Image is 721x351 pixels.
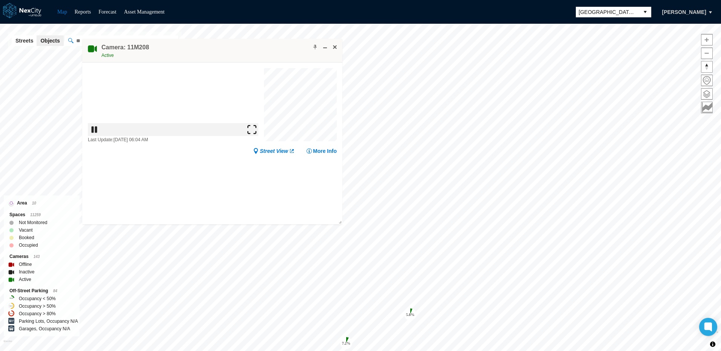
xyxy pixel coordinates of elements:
[19,325,70,333] label: Garages, Occupancy N/A
[19,295,56,302] label: Occupancy < 50%
[19,234,34,241] label: Booked
[19,241,38,249] label: Occupied
[701,34,713,46] button: Zoom in
[75,9,91,15] a: Reports
[260,147,288,155] span: Street View
[124,9,165,15] a: Asset Management
[342,341,351,345] tspan: 7.2 %
[19,261,32,268] label: Offline
[37,35,63,46] button: Objects
[579,8,636,16] span: [GEOGRAPHIC_DATA][PERSON_NAME]
[53,289,57,293] span: 84
[90,125,99,134] img: play
[9,287,74,295] div: Off-Street Parking
[313,147,337,155] span: More Info
[404,308,416,320] div: Map marker
[9,199,74,207] div: Area
[30,213,41,217] span: 11259
[654,6,714,18] button: [PERSON_NAME]
[701,102,713,113] button: Key metrics
[88,136,258,143] div: Last Update: [DATE] 06:04 AM
[15,37,33,44] span: Streets
[19,226,32,234] label: Vacant
[101,53,114,58] span: Active
[40,37,60,44] span: Objects
[264,68,337,141] canvas: Map
[306,147,337,155] button: More Info
[639,7,651,17] button: select
[12,35,37,46] button: Streets
[98,9,116,15] a: Forecast
[9,253,74,261] div: Cameras
[253,147,295,155] a: Street View
[340,337,352,349] div: Map marker
[708,340,717,349] button: Toggle attribution
[701,61,713,73] button: Reset bearing to north
[88,68,258,136] img: video
[701,61,712,72] span: Reset bearing to north
[19,276,31,283] label: Active
[247,125,256,134] img: expand
[701,34,712,45] span: Zoom in
[701,47,713,59] button: Zoom out
[662,8,706,16] span: [PERSON_NAME]
[19,310,56,317] label: Occupancy > 80%
[9,211,74,219] div: Spaces
[19,219,47,226] label: Not Monitored
[3,340,12,349] a: Mapbox homepage
[34,255,40,259] span: 143
[710,340,715,348] span: Toggle attribution
[19,268,34,276] label: Inactive
[701,75,713,86] button: Home
[701,48,712,59] span: Zoom out
[57,9,67,15] a: Map
[101,43,149,59] div: Double-click to make header text selectable
[101,43,149,52] h4: Double-click to make header text selectable
[406,313,415,317] tspan: 5.8 %
[19,302,56,310] label: Occupancy > 50%
[701,88,713,100] button: Layers management
[32,201,36,205] span: 10
[19,317,78,325] label: Parking Lots, Occupancy N/A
